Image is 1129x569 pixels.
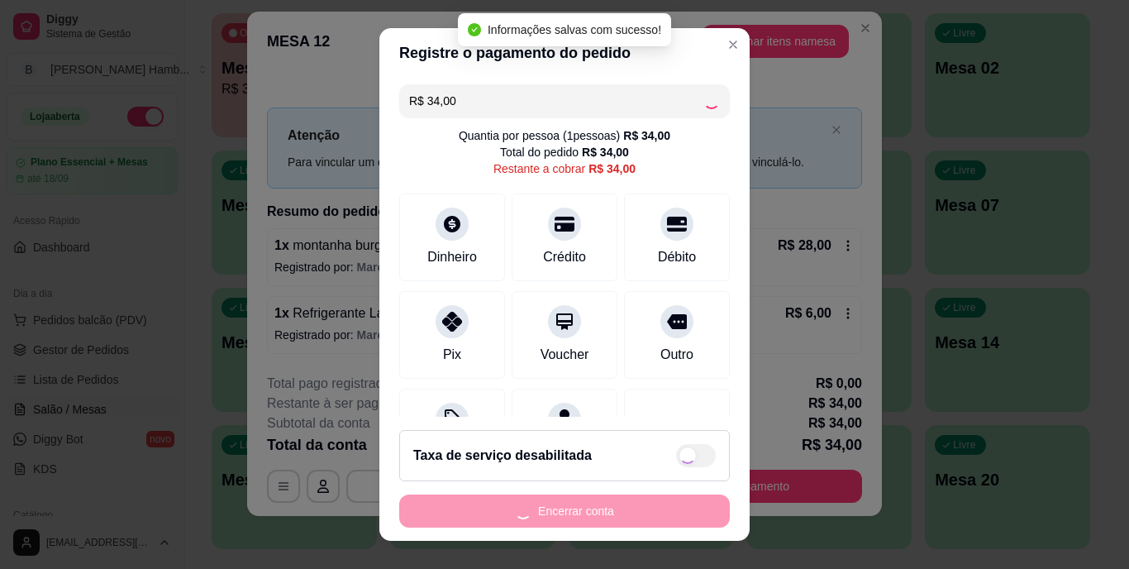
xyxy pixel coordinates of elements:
[623,127,670,144] div: R$ 34,00
[541,345,589,365] div: Voucher
[500,144,629,160] div: Total do pedido
[379,28,750,78] header: Registre o pagamento do pedido
[660,345,693,365] div: Outro
[582,144,629,160] div: R$ 34,00
[409,84,703,117] input: Ex.: hambúrguer de cordeiro
[703,93,720,109] div: Loading
[720,31,746,58] button: Close
[413,446,592,466] h2: Taxa de serviço desabilitada
[588,160,636,177] div: R$ 34,00
[488,23,661,36] span: Informações salvas com sucesso!
[493,160,636,177] div: Restante a cobrar
[543,247,586,267] div: Crédito
[427,247,477,267] div: Dinheiro
[459,127,670,144] div: Quantia por pessoa ( 1 pessoas)
[468,23,481,36] span: check-circle
[658,247,696,267] div: Débito
[443,345,461,365] div: Pix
